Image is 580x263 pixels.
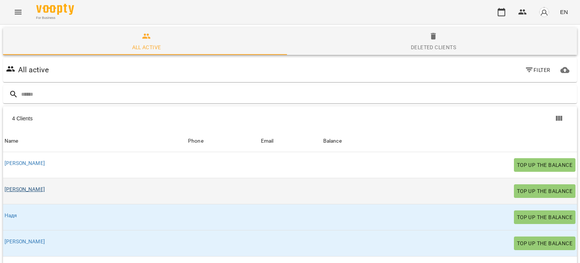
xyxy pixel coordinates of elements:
div: Sort [188,137,204,146]
button: Top up the balance [514,184,575,198]
h6: All active [18,64,49,76]
span: Balance [323,137,575,146]
span: EN [560,8,568,16]
span: Name [5,137,185,146]
a: [PERSON_NAME] [5,186,45,192]
a: [PERSON_NAME] [5,238,45,244]
button: Top up the balance [514,237,575,250]
button: Top up the balance [514,158,575,172]
div: Sort [323,137,342,146]
span: Top up the balance [517,213,572,222]
button: Filter [522,63,553,77]
span: Filter [525,65,550,75]
span: Email [261,137,320,146]
div: Balance [323,137,342,146]
span: Top up the balance [517,239,572,248]
div: Sort [261,137,274,146]
button: Columns view [550,109,568,128]
div: Email [261,137,274,146]
a: Надя [5,212,17,218]
button: EN [557,5,571,19]
button: Top up the balance [514,210,575,224]
button: Menu [9,3,27,21]
div: Table Toolbar [3,106,577,131]
div: All active [132,43,161,52]
div: Name [5,137,19,146]
div: 4 Clients [12,115,291,122]
span: Phone [188,137,258,146]
div: Deleted clients [411,43,456,52]
a: [PERSON_NAME] [5,160,45,166]
span: For Business [36,16,74,20]
span: Top up the balance [517,187,572,196]
img: Voopty Logo [36,4,74,15]
img: avatar_s.png [539,7,549,17]
span: Top up the balance [517,160,572,170]
div: Phone [188,137,204,146]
